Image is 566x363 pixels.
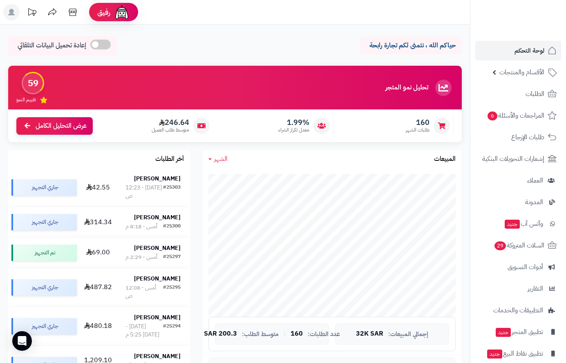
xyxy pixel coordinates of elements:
span: طلبات الشهر [406,127,430,134]
h3: تحليل نمو المتجر [385,84,428,91]
img: logo-2.png [510,22,558,39]
a: طلبات الإرجاع [475,127,561,147]
strong: [PERSON_NAME] [134,174,181,183]
span: الشهر [214,154,228,164]
h3: آخر الطلبات [155,156,184,163]
strong: [PERSON_NAME] [134,313,181,322]
strong: [PERSON_NAME] [134,274,181,283]
span: العملاء [527,175,543,186]
span: جديد [496,328,511,337]
span: تطبيق المتجر [495,326,543,338]
td: 314.34 [80,207,116,237]
a: التقارير [475,279,561,298]
span: 29 [494,241,506,250]
span: جديد [487,350,502,359]
a: إشعارات التحويلات البنكية [475,149,561,169]
span: 246.64 [152,118,189,127]
span: إجمالي المبيعات: [388,331,428,338]
span: 160 [406,118,430,127]
span: 200.3 SAR [204,330,237,338]
span: إشعارات التحويلات البنكية [482,153,544,165]
a: تطبيق المتجرجديد [475,322,561,342]
a: الشهر [208,154,228,164]
a: وآتس آبجديد [475,214,561,234]
span: المراجعات والأسئلة [487,110,544,121]
a: عرض التحليل الكامل [16,117,93,135]
a: المراجعات والأسئلة6 [475,106,561,125]
td: 42.55 [80,168,116,207]
div: أمس - 2:29 م [125,253,157,261]
strong: [PERSON_NAME] [134,352,181,361]
span: وآتس آب [504,218,543,229]
a: تحديثات المنصة [22,4,42,22]
td: 480.18 [80,307,116,345]
div: #25297 [163,253,181,261]
div: تم التجهيز [11,245,77,261]
div: أمس - 8:18 م [125,223,157,231]
span: الأقسام والمنتجات [499,67,544,78]
a: المدونة [475,192,561,212]
span: السلات المتروكة [494,240,544,251]
span: متوسط الطلب: [242,331,279,338]
span: 160 [291,330,303,338]
span: الطلبات [526,88,544,100]
div: جاري التجهيز [11,214,77,230]
div: #25294 [163,323,181,339]
span: 1.99% [278,118,309,127]
td: 487.82 [80,268,116,307]
td: 69.00 [80,238,116,268]
span: التطبيقات والخدمات [493,305,543,316]
div: #25303 [163,184,181,200]
span: معدل تكرار الشراء [278,127,309,134]
span: طلبات الإرجاع [511,131,544,143]
span: التقارير [528,283,543,294]
span: رفيق [97,7,110,17]
span: 32K SAR [356,330,383,338]
div: [DATE] - [DATE] 5:25 م [125,323,163,339]
span: أدوات التسويق [508,261,543,273]
p: حياكم الله ، نتمنى لكم تجارة رابحة [366,41,456,50]
span: المدونة [525,196,543,208]
strong: [PERSON_NAME] [134,213,181,222]
div: #25295 [163,284,181,300]
div: جاري التجهيز [11,318,77,334]
span: إعادة تحميل البيانات التلقائي [18,41,86,50]
a: السلات المتروكة29 [475,236,561,255]
span: متوسط طلب العميل [152,127,189,134]
span: تطبيق نقاط البيع [486,348,543,359]
span: | [284,331,286,337]
div: #25300 [163,223,181,231]
div: جاري التجهيز [11,179,77,196]
div: أمس - 12:08 ص [125,284,163,300]
img: ai-face.png [114,4,130,20]
span: عدد الطلبات: [308,331,340,338]
div: جاري التجهيز [11,279,77,296]
div: [DATE] - 12:23 ص [125,184,163,200]
span: عرض التحليل الكامل [36,121,87,131]
a: لوحة التحكم [475,41,561,60]
h3: المبيعات [434,156,456,163]
a: العملاء [475,171,561,190]
a: الطلبات [475,84,561,104]
div: Open Intercom Messenger [12,331,32,351]
span: جديد [505,220,520,229]
a: التطبيقات والخدمات [475,301,561,320]
span: 6 [488,111,497,120]
span: تقييم النمو [16,96,36,103]
strong: [PERSON_NAME] [134,244,181,252]
a: أدوات التسويق [475,257,561,277]
span: لوحة التحكم [515,45,544,56]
